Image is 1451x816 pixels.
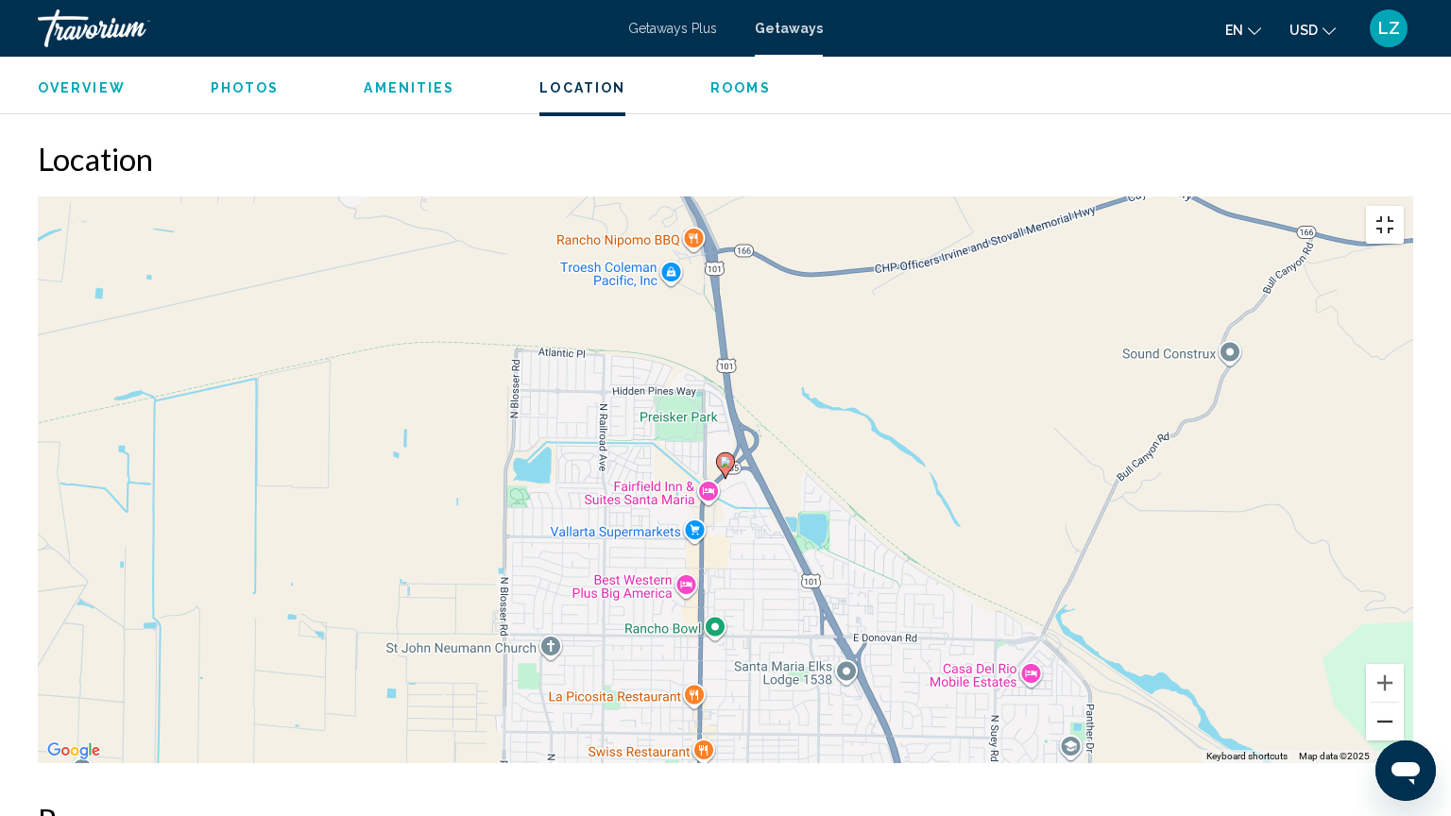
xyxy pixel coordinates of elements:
a: Getaways Plus [628,21,717,36]
button: Toggle fullscreen view [1366,206,1404,244]
span: en [1225,23,1243,38]
button: Change language [1225,16,1261,43]
button: Zoom out [1366,703,1404,740]
img: Google [43,739,105,763]
button: Change currency [1289,16,1336,43]
button: Rooms [710,79,771,96]
span: Overview [38,80,126,95]
button: Location [539,79,625,96]
span: Rooms [710,80,771,95]
span: USD [1289,23,1318,38]
span: Amenities [364,80,454,95]
h2: Location [38,140,1413,178]
button: User Menu [1364,8,1413,48]
button: Amenities [364,79,454,96]
iframe: Button to launch messaging window [1375,740,1436,801]
span: Map data ©2025 [1299,751,1370,761]
span: LZ [1378,19,1400,38]
span: Location [539,80,625,95]
a: Open this area in Google Maps (opens a new window) [43,739,105,763]
button: Overview [38,79,126,96]
button: Zoom in [1366,664,1404,702]
button: Photos [211,79,280,96]
a: Travorium [38,9,609,47]
button: Keyboard shortcuts [1206,750,1288,763]
a: Getaways [755,21,823,36]
span: Photos [211,80,280,95]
